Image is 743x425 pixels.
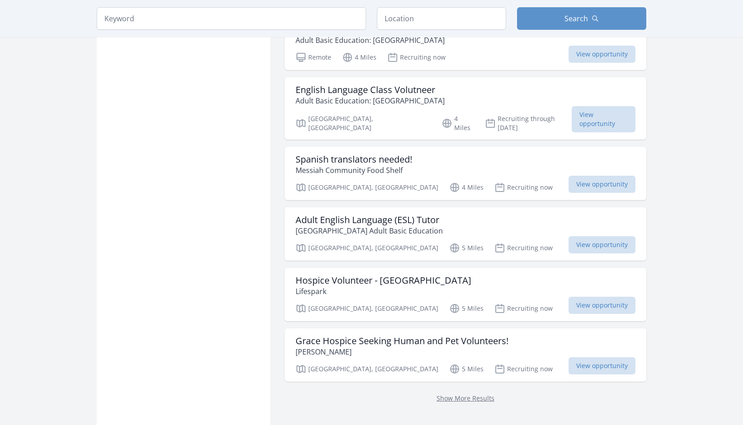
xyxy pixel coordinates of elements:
[296,182,438,193] p: [GEOGRAPHIC_DATA], [GEOGRAPHIC_DATA]
[569,176,635,193] span: View opportunity
[572,106,635,132] span: View opportunity
[564,13,588,24] span: Search
[296,225,443,236] p: [GEOGRAPHIC_DATA] Adult Basic Education
[296,215,443,225] h3: Adult English Language (ESL) Tutor
[569,297,635,314] span: View opportunity
[285,328,646,382] a: Grace Hospice Seeking Human and Pet Volunteers! [PERSON_NAME] [GEOGRAPHIC_DATA], [GEOGRAPHIC_DATA...
[296,35,453,46] p: Adult Basic Education: [GEOGRAPHIC_DATA]
[296,303,438,314] p: [GEOGRAPHIC_DATA], [GEOGRAPHIC_DATA]
[449,243,484,253] p: 5 Miles
[296,346,508,357] p: [PERSON_NAME]
[449,182,484,193] p: 4 Miles
[296,336,508,346] h3: Grace Hospice Seeking Human and Pet Volunteers!
[285,268,646,321] a: Hospice Volunteer - [GEOGRAPHIC_DATA] Lifespark [GEOGRAPHIC_DATA], [GEOGRAPHIC_DATA] 5 Miles Recr...
[387,52,446,63] p: Recruiting now
[296,243,438,253] p: [GEOGRAPHIC_DATA], [GEOGRAPHIC_DATA]
[296,154,412,165] h3: Spanish translators needed!
[285,17,646,70] a: Help Adult English Language Learners Adult Basic Education: [GEOGRAPHIC_DATA] Remote 4 Miles Recr...
[494,243,553,253] p: Recruiting now
[442,114,474,132] p: 4 Miles
[377,7,506,30] input: Location
[296,286,471,297] p: Lifespark
[569,357,635,374] span: View opportunity
[485,114,572,132] p: Recruiting through [DATE]
[97,7,366,30] input: Keyword
[296,114,431,132] p: [GEOGRAPHIC_DATA], [GEOGRAPHIC_DATA]
[296,84,445,95] h3: English Language Class Volutneer
[342,52,376,63] p: 4 Miles
[517,7,646,30] button: Search
[449,303,484,314] p: 5 Miles
[285,77,646,140] a: English Language Class Volutneer Adult Basic Education: [GEOGRAPHIC_DATA] [GEOGRAPHIC_DATA], [GEO...
[569,46,635,63] span: View opportunity
[437,394,494,402] a: Show More Results
[296,52,331,63] p: Remote
[296,165,412,176] p: Messiah Community Food Shelf
[285,147,646,200] a: Spanish translators needed! Messiah Community Food Shelf [GEOGRAPHIC_DATA], [GEOGRAPHIC_DATA] 4 M...
[494,182,553,193] p: Recruiting now
[569,236,635,253] span: View opportunity
[296,95,445,106] p: Adult Basic Education: [GEOGRAPHIC_DATA]
[296,275,471,286] h3: Hospice Volunteer - [GEOGRAPHIC_DATA]
[449,364,484,374] p: 5 Miles
[494,303,553,314] p: Recruiting now
[494,364,553,374] p: Recruiting now
[285,207,646,261] a: Adult English Language (ESL) Tutor [GEOGRAPHIC_DATA] Adult Basic Education [GEOGRAPHIC_DATA], [GE...
[296,364,438,374] p: [GEOGRAPHIC_DATA], [GEOGRAPHIC_DATA]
